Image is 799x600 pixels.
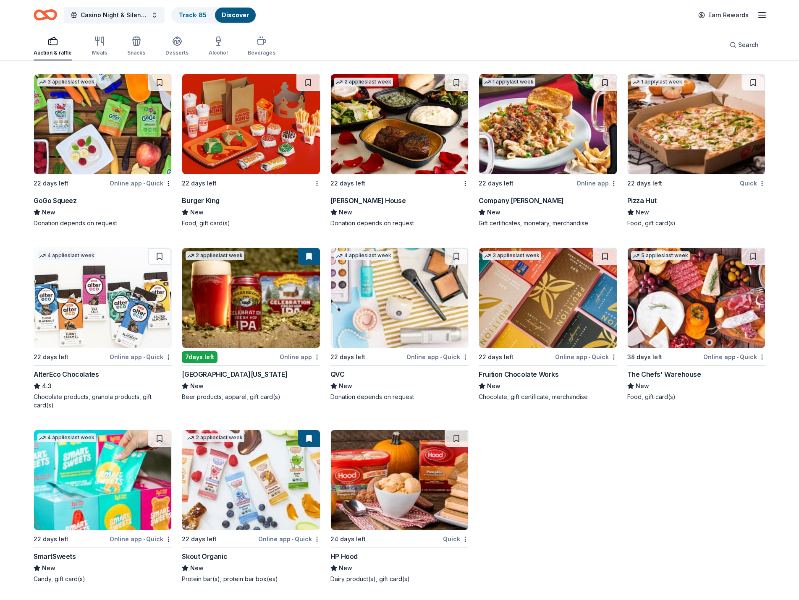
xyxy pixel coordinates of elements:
[34,575,172,583] div: Candy, gift card(s)
[479,369,558,379] div: Fruition Chocolate Works
[42,207,55,217] span: New
[143,354,145,360] span: •
[182,219,320,227] div: Food, gift card(s)
[92,33,107,60] button: Meals
[34,430,171,530] img: Image for SmartSweets
[182,430,320,530] img: Image for Skout Organic
[331,74,468,174] img: Image for Ruth's Chris Steak House
[330,369,345,379] div: QVC
[209,50,228,56] div: Alcohol
[34,5,57,25] a: Home
[34,369,99,379] div: AlterEco Chocolates
[479,196,564,206] div: Company [PERSON_NAME]
[110,534,172,544] div: Online app Quick
[479,74,616,174] img: Image for Company Brinker
[693,8,754,23] a: Earn Rewards
[479,352,513,362] div: 22 days left
[487,381,500,391] span: New
[222,11,249,18] a: Discover
[179,11,207,18] a: Track· 85
[636,381,649,391] span: New
[143,180,145,187] span: •
[330,430,469,583] a: Image for HP Hood24 days leftQuickHP HoodNewDairy product(s), gift card(s)
[127,50,145,56] div: Snacks
[182,248,320,401] a: Image for Sierra Nevada2 applieslast week7days leftOnline app[GEOGRAPHIC_DATA][US_STATE]NewBeer p...
[627,352,662,362] div: 38 days left
[331,430,468,530] img: Image for HP Hood
[331,248,468,348] img: Image for QVC
[42,381,52,391] span: 4.3
[487,207,500,217] span: New
[190,207,204,217] span: New
[110,178,172,188] div: Online app Quick
[627,178,662,188] div: 22 days left
[34,352,68,362] div: 22 days left
[182,430,320,583] a: Image for Skout Organic2 applieslast week22 days leftOnline app•QuickSkout OrganicNewProtein bar(...
[209,33,228,60] button: Alcohol
[636,207,649,217] span: New
[330,196,406,206] div: [PERSON_NAME] House
[339,207,352,217] span: New
[330,352,365,362] div: 22 days left
[628,74,765,174] img: Image for Pizza Hut
[34,430,172,583] a: Image for SmartSweets4 applieslast week22 days leftOnline app•QuickSmartSweetsNewCandy, gift card(s)
[34,33,72,60] button: Auction & raffle
[631,251,690,260] div: 5 applies last week
[34,50,72,56] div: Auction & raffle
[182,74,320,174] img: Image for Burger King
[182,393,320,401] div: Beer products, apparel, gift card(s)
[182,248,320,348] img: Image for Sierra Nevada
[34,196,77,206] div: GoGo Squeez
[34,534,68,544] div: 22 days left
[37,251,96,260] div: 4 applies last week
[248,50,275,56] div: Beverages
[182,575,320,583] div: Protein bar(s), protein bar box(es)
[334,251,393,260] div: 4 applies last week
[182,351,217,363] div: 7 days left
[627,74,765,227] a: Image for Pizza Hut1 applylast week22 days leftQuickPizza HutNewFood, gift card(s)
[34,248,172,410] a: Image for AlterEco Chocolates4 applieslast week22 days leftOnline app•QuickAlterEco Chocolates4.3...
[330,551,358,561] div: HP Hood
[627,219,765,227] div: Food, gift card(s)
[339,381,352,391] span: New
[479,248,616,348] img: Image for Fruition Chocolate Works
[740,178,765,188] div: Quick
[440,354,442,360] span: •
[576,178,617,188] div: Online app
[171,7,257,23] button: Track· 85Discover
[182,74,320,227] a: Image for Burger King22 days leftBurger KingNewFood, gift card(s)
[479,248,617,401] a: Image for Fruition Chocolate Works3 applieslast week22 days leftOnline app•QuickFruition Chocolat...
[703,352,765,362] div: Online app Quick
[127,33,145,60] button: Snacks
[34,248,171,348] img: Image for AlterEco Chocolates
[182,551,227,561] div: Skout Organic
[330,74,469,227] a: Image for Ruth's Chris Steak House2 applieslast week22 days left[PERSON_NAME] HouseNewDonation de...
[334,78,393,86] div: 2 applies last week
[34,393,172,410] div: Chocolate products, granola products, gift card(s)
[34,219,172,227] div: Donation depends on request
[64,7,165,23] button: Casino Night & Silent Auction
[627,196,657,206] div: Pizza Hut
[627,248,765,401] a: Image for The Chefs' Warehouse5 applieslast week38 days leftOnline app•QuickThe Chefs' WarehouseN...
[42,563,55,573] span: New
[479,393,617,401] div: Chocolate, gift certificate, merchandise
[631,78,684,86] div: 1 apply last week
[34,178,68,188] div: 22 days left
[330,575,469,583] div: Dairy product(s), gift card(s)
[479,178,513,188] div: 22 days left
[330,534,366,544] div: 24 days left
[34,74,172,227] a: Image for GoGo Squeez3 applieslast week22 days leftOnline app•QuickGoGo SqueezNewDonation depends...
[330,393,469,401] div: Donation depends on request
[280,352,320,362] div: Online app
[186,251,244,260] div: 2 applies last week
[165,33,189,60] button: Desserts
[330,248,469,401] a: Image for QVC4 applieslast week22 days leftOnline app•QuickQVCNewDonation depends on request
[248,33,275,60] button: Beverages
[339,563,352,573] span: New
[482,78,535,86] div: 1 apply last week
[143,536,145,543] span: •
[406,352,469,362] div: Online app Quick
[627,393,765,401] div: Food, gift card(s)
[628,248,765,348] img: Image for The Chefs' Warehouse
[190,381,204,391] span: New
